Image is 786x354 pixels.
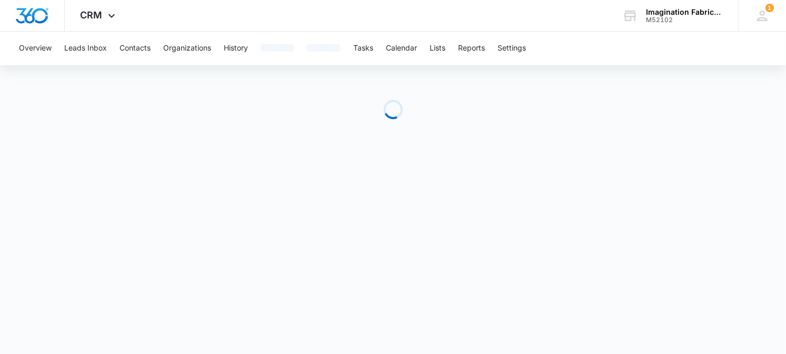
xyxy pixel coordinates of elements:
span: 1 [765,4,774,12]
div: account name [646,8,723,16]
span: CRM [81,9,103,21]
button: Tasks [353,32,373,65]
div: account id [646,16,723,24]
button: Organizations [163,32,211,65]
div: notifications count [765,4,774,12]
button: Reports [458,32,485,65]
button: Settings [498,32,526,65]
button: Contacts [120,32,151,65]
button: Calendar [386,32,417,65]
button: Lists [430,32,445,65]
button: Overview [19,32,52,65]
button: History [224,32,248,65]
button: Leads Inbox [64,32,107,65]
